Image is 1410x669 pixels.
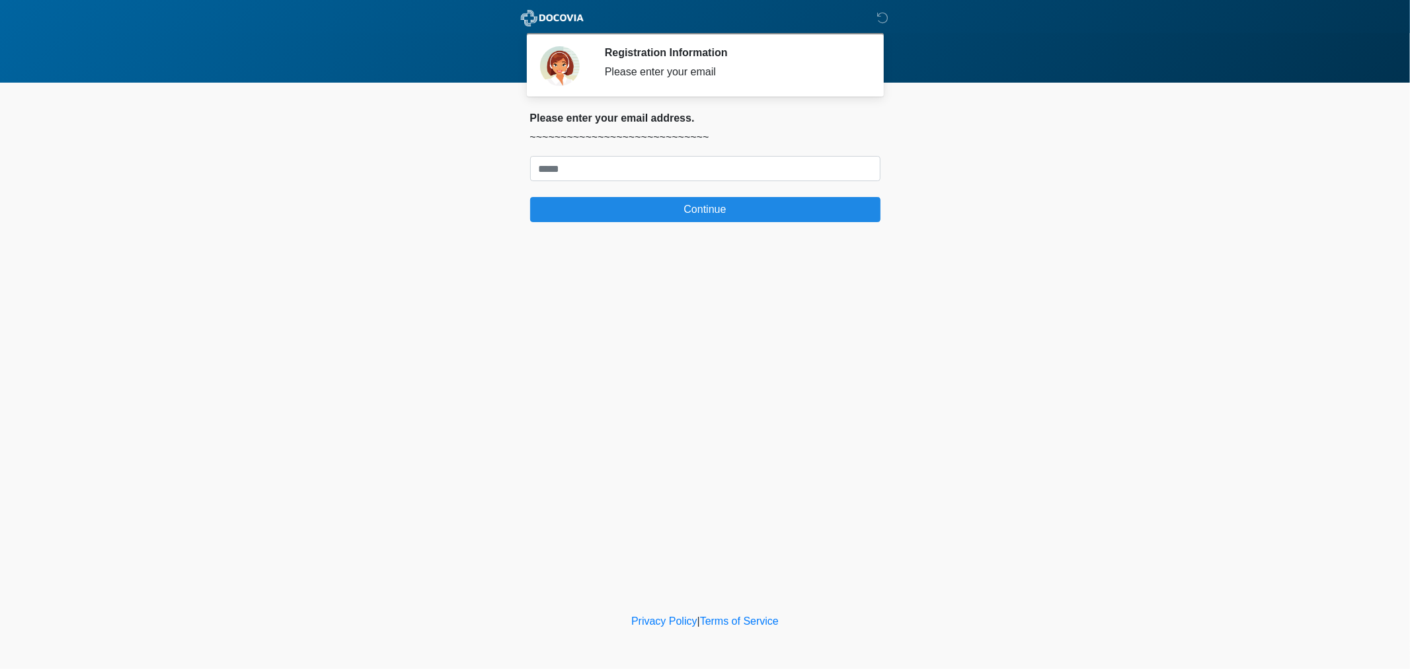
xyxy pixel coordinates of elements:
a: | [697,615,700,627]
button: Continue [530,197,881,222]
a: Terms of Service [700,615,779,627]
a: Privacy Policy [631,615,697,627]
img: Agent Avatar [540,46,580,86]
div: Please enter your email [605,64,861,80]
h2: Please enter your email address. [530,112,881,124]
h2: Registration Information [605,46,861,59]
p: ~~~~~~~~~~~~~~~~~~~~~~~~~~~~~ [530,130,881,145]
img: ABC Med Spa- GFEase Logo [517,10,588,26]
